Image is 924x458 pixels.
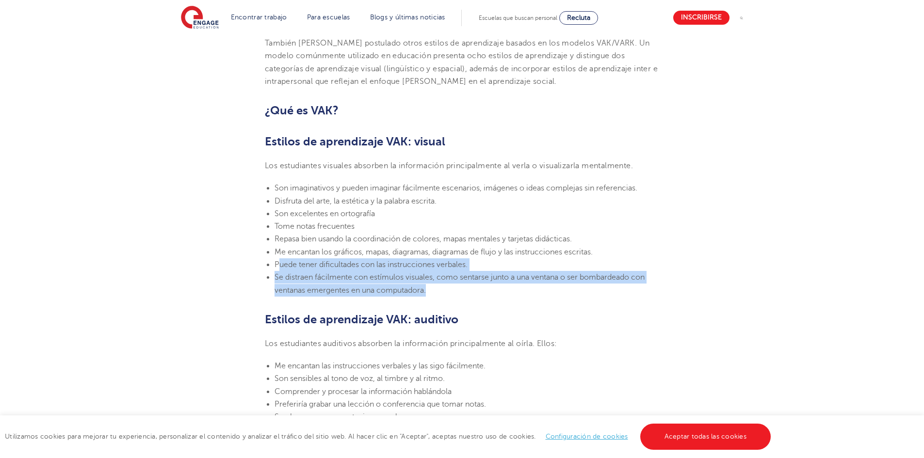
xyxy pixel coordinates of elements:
font: Aceptar todas las cookies [665,433,746,440]
a: Para escuelas [307,14,350,21]
a: Aceptar todas las cookies [640,424,771,450]
font: Me encantan las instrucciones verbales y las sigo fácilmente. [275,362,486,370]
font: Preferiría grabar una lección o conferencia que tomar notas. [275,400,486,409]
font: Estilos de aprendizaje VAK: visual [265,135,445,148]
font: Disfruta del arte, la estética y la palabra escrita. [275,197,437,205]
font: Inscribirse [681,14,722,21]
a: Recluta [559,11,598,25]
font: Son excelentes en ortografía [275,209,375,218]
a: Encontrar trabajo [231,14,287,21]
font: Son buenos en presentaciones orales [275,412,405,421]
font: Tome notas frecuentes [275,222,355,231]
font: Utilizamos cookies para mejorar tu experiencia, personalizar el contenido y analizar el tráfico d... [5,433,536,441]
font: Me encantan los gráficos, mapas, diagramas, diagramas de flujo y las instrucciones escritas. [275,248,593,256]
img: Educación comprometida [181,6,219,30]
a: Configuración de cookies [546,433,628,440]
font: Son sensibles al tono de voz, al timbre y al ritmo. [275,374,445,383]
font: Recluta [567,14,590,21]
a: Inscribirse [673,11,729,25]
a: Blogs y últimas noticias [370,14,445,21]
font: Puede tener dificultades con las instrucciones verbales. [275,260,468,269]
font: Escuelas que buscan personal [479,15,557,21]
font: Se distraen fácilmente con estímulos visuales, como sentarse junto a una ventana o ser bombardead... [275,273,645,294]
font: Los estudiantes visuales absorben la información principalmente al verla o visualizarla mentalmente. [265,161,633,170]
font: Los estudiantes auditivos absorben la información principalmente al oírla. Ellos: [265,339,557,348]
font: Son imaginativos y pueden imaginar fácilmente escenarios, imágenes o ideas complejas sin referenc... [275,184,637,192]
font: Repasa bien usando la coordinación de colores, mapas mentales y tarjetas didácticas. [275,235,572,243]
font: También [PERSON_NAME] postulado otros estilos de aprendizaje basados ​​en los modelos VAK/VARK. U... [265,39,658,86]
font: ¿Qué es VAK? [265,104,339,117]
font: Comprender y procesar la información hablándola [275,387,452,396]
font: Estilos de aprendizaje VAK: auditivo [265,313,458,326]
